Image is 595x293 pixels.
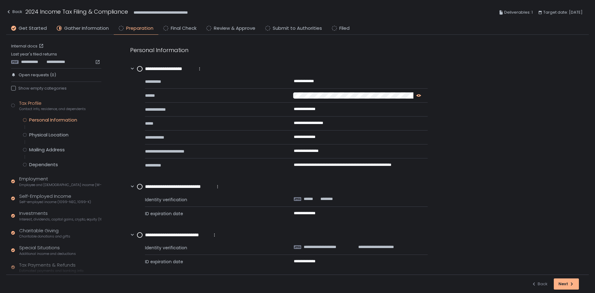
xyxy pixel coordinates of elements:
span: Review & Approve [214,25,255,32]
div: Back [6,8,22,16]
span: Final Check [171,25,196,32]
span: Employee and [DEMOGRAPHIC_DATA] income (W-2s) [19,183,101,187]
span: Submit to Authorities [273,25,322,32]
span: Preparation [126,25,153,32]
div: Investments [19,210,101,222]
div: Tax Payments & Refunds [19,262,83,273]
div: Special Situations [19,244,76,256]
span: Deliverables: 1 [504,9,533,16]
span: Identity verification [145,245,279,251]
div: Back [531,281,548,287]
button: Back [6,7,22,18]
div: Next [558,281,574,287]
span: Filed [339,25,350,32]
button: Back [531,278,548,290]
span: Contact info, residence, and dependents [19,107,86,111]
span: Identity verification [145,197,279,203]
span: Interest, dividends, capital gains, crypto, equity (1099s, K-1s) [19,217,101,222]
span: Open requests (0) [19,72,56,78]
a: Internal docs [11,43,45,49]
span: Self-employed income (1099-NEC, 1099-K) [19,200,91,204]
span: ID expiration date [145,259,279,265]
div: Physical Location [29,132,68,138]
span: Gather Information [64,25,109,32]
span: Target date: [DATE] [543,9,583,16]
span: Additional income and deductions [19,251,76,256]
span: Estimated payments and banking info [19,269,83,273]
div: Personal Information [130,46,428,54]
span: Charitable donations and gifts [19,234,70,239]
div: Self-Employed Income [19,193,91,205]
div: Last year's filed returns [11,51,101,64]
h1: 2024 Income Tax Filing & Compliance [25,7,128,16]
button: Next [554,278,579,290]
div: Employment [19,175,101,187]
span: ID expiration date [145,211,279,217]
div: Charitable Giving [19,227,70,239]
div: Personal Information [29,117,77,123]
div: Mailing Address [29,147,65,153]
span: Get Started [19,25,47,32]
div: Tax Profile [19,100,86,112]
div: Dependents [29,162,58,168]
